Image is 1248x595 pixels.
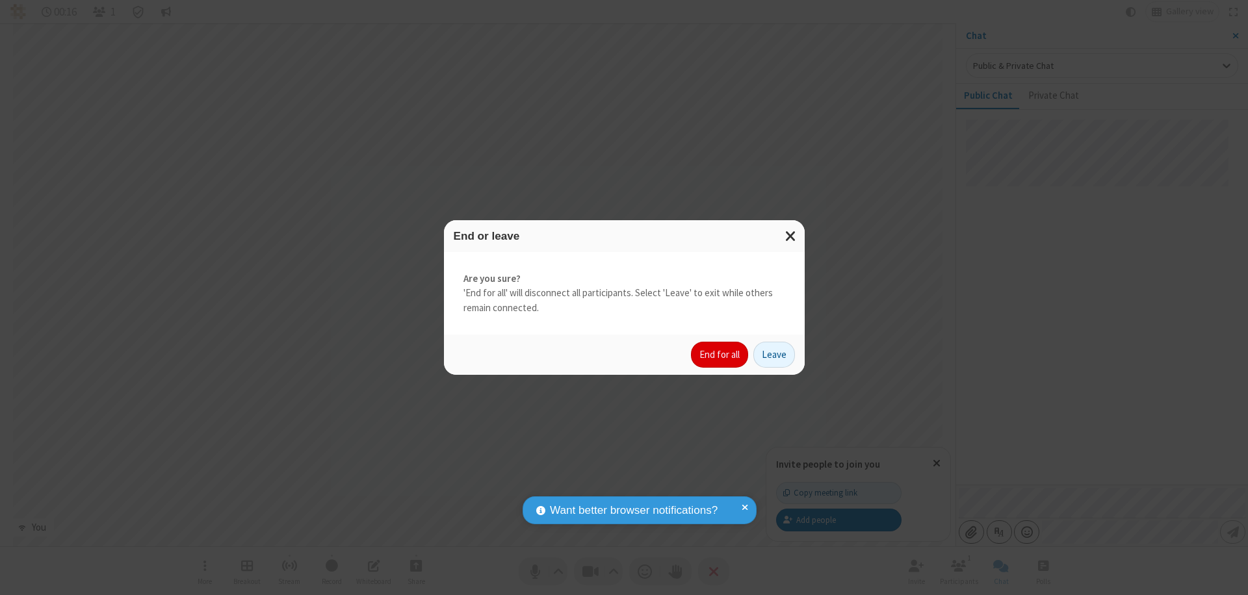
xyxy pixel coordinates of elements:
button: Leave [753,342,795,368]
button: End for all [691,342,748,368]
button: Close modal [777,220,805,252]
strong: Are you sure? [463,272,785,286]
h3: End or leave [454,230,795,242]
div: 'End for all' will disconnect all participants. Select 'Leave' to exit while others remain connec... [444,252,805,335]
span: Want better browser notifications? [550,502,718,519]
